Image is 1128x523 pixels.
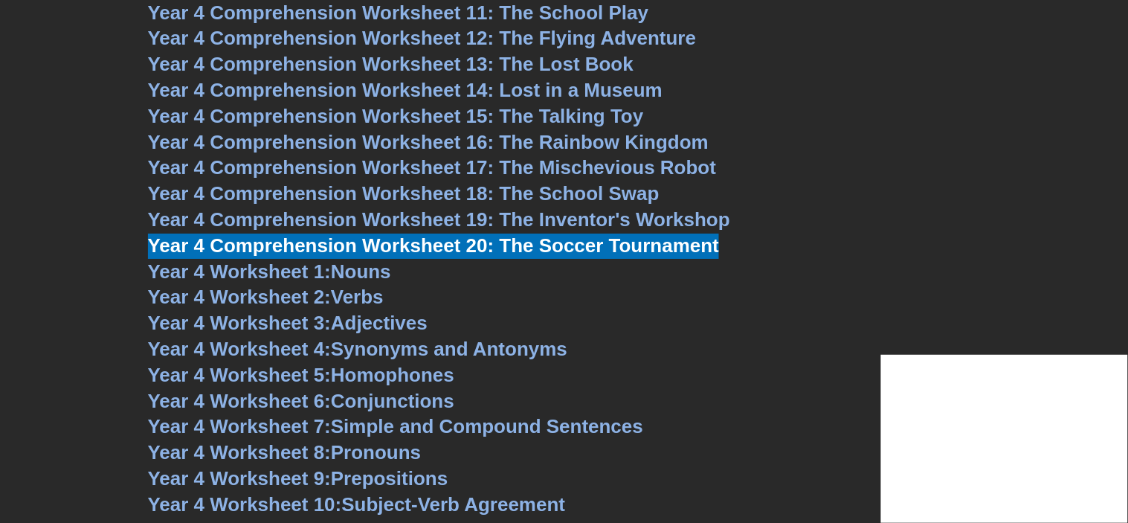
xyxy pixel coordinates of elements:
a: Year 4 Worksheet 5:Homophones [148,364,455,386]
a: Year 4 Worksheet 6:Conjunctions [148,390,455,412]
a: Year 4 Worksheet 10:Subject-Verb Agreement [148,493,566,516]
a: Year 4 Comprehension Worksheet 15: The Talking Toy [148,105,644,127]
a: Year 4 Comprehension Worksheet 17: The Mischevious Robot [148,156,717,179]
a: Year 4 Worksheet 9:Prepositions [148,467,448,490]
span: Year 4 Worksheet 5: [148,364,332,386]
a: Year 4 Comprehension Worksheet 18: The School Swap [148,182,660,205]
a: Year 4 Comprehension Worksheet 11: The School Play [148,1,649,24]
iframe: Chat Widget [881,355,1128,523]
span: Year 4 Worksheet 4: [148,338,332,360]
a: Year 4 Comprehension Worksheet 14: Lost in a Museum [148,79,663,101]
a: Year 4 Worksheet 2:Verbs [148,286,384,308]
a: Year 4 Worksheet 8:Pronouns [148,441,422,463]
span: Year 4 Worksheet 9: [148,467,332,490]
span: Year 4 Worksheet 7: [148,415,332,437]
a: Year 4 Worksheet 4:Synonyms and Antonyms [148,338,568,360]
a: Year 4 Comprehension Worksheet 13: The Lost Book [148,53,634,75]
a: Year 4 Comprehension Worksheet 16: The Rainbow Kingdom [148,131,709,153]
span: Year 4 Worksheet 10: [148,493,342,516]
span: Year 4 Worksheet 6: [148,390,332,412]
a: Year 4 Comprehension Worksheet 19: The Inventor's Workshop [148,208,731,231]
span: Year 4 Worksheet 3: [148,312,332,334]
a: Year 4 Worksheet 1:Nouns [148,260,391,283]
a: Year 4 Worksheet 7:Simple and Compound Sentences [148,415,644,437]
a: Year 4 Comprehension Worksheet 20: The Soccer Tournament [148,234,720,257]
a: Year 4 Worksheet 3:Adjectives [148,312,428,334]
span: Year 4 Worksheet 2: [148,286,332,308]
a: Year 4 Comprehension Worksheet 12: The Flying Adventure [148,27,697,49]
span: Year 4 Worksheet 8: [148,441,332,463]
span: Year 4 Worksheet 1: [148,260,332,283]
